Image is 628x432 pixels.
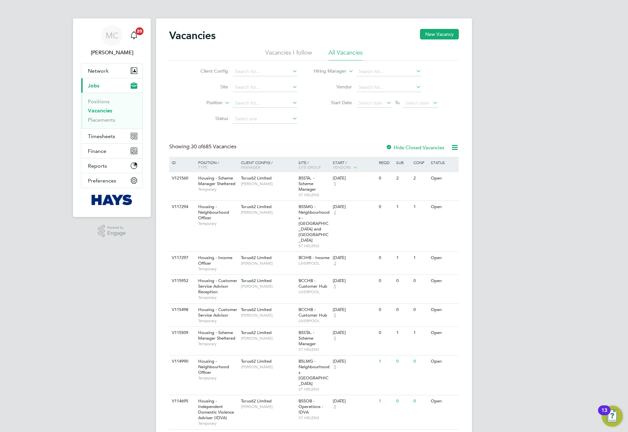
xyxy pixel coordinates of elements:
[81,25,143,57] a: MC[PERSON_NAME]
[333,261,337,266] span: 2
[299,387,330,392] span: ST HELENS
[198,341,238,347] span: Temporary
[241,181,295,186] span: [PERSON_NAME]
[333,307,376,313] div: [DATE]
[395,327,412,339] div: 1
[81,144,143,158] button: Finance
[429,252,458,264] div: Open
[299,164,321,170] span: Site Group
[107,230,126,236] span: Engage
[395,304,412,316] div: 0
[429,395,458,407] div: Open
[107,225,126,230] span: Powered by
[81,78,143,93] button: Jobs
[241,255,272,260] span: Torus62 Limited
[393,98,402,107] span: To
[170,355,193,368] div: V114990
[170,172,193,184] div: V121560
[190,84,228,90] label: Site
[377,275,394,287] div: 0
[308,68,346,75] label: Hiring Manager
[170,327,193,339] div: V115509
[241,358,272,364] span: Torus62 Limited
[314,84,352,90] label: Vendor
[395,201,412,213] div: 1
[198,330,235,341] span: Housing - Scheme Manager Sheltered
[198,204,229,221] span: Housing - Neighbourhood Officer
[377,355,394,368] div: 1
[359,100,382,106] span: Select date
[299,289,330,295] span: LIVERPOOL
[333,210,337,215] span: 2
[81,129,143,143] button: Timesheets
[198,278,237,295] span: Housing - Customer Service Advisor Reception
[377,252,394,264] div: 0
[429,275,458,287] div: Open
[356,83,421,92] input: Search for...
[429,327,458,339] div: Open
[395,157,412,168] div: Sub
[198,266,238,272] span: Temporary
[81,173,143,188] button: Preferences
[191,143,236,150] span: 685 Vacancies
[333,336,337,341] span: 5
[377,172,394,184] div: 0
[377,304,394,316] div: 0
[412,201,429,213] div: 1
[420,29,459,39] button: New Vacancy
[333,398,376,404] div: [DATE]
[377,327,394,339] div: 0
[299,398,323,415] span: BSSOB - Operations - IDVA
[265,49,312,60] li: Vacancies I follow
[193,157,239,173] div: Position /
[333,255,376,261] div: [DATE]
[412,395,429,407] div: 0
[412,327,429,339] div: 1
[299,192,330,198] span: ST HELENS
[314,100,352,106] label: Start Date
[169,29,216,42] h2: Vacancies
[233,83,298,92] input: Search for...
[241,284,295,289] span: [PERSON_NAME]
[241,204,272,209] span: Torus62 Limited
[405,100,429,106] span: Select date
[241,164,260,170] span: Manager
[377,395,394,407] div: 1
[136,27,144,35] span: 20
[198,295,238,300] span: Temporary
[106,31,118,40] span: MC
[377,201,394,213] div: 0
[81,93,143,129] div: Jobs
[81,158,143,173] button: Reports
[429,157,458,168] div: Status
[198,164,207,170] span: Type
[88,108,112,114] a: Vacancies
[241,278,272,283] span: Torus62 Limited
[299,278,327,289] span: BCCHB - Customer Hub
[241,404,295,409] span: [PERSON_NAME]
[190,115,228,121] label: Status
[198,255,232,266] span: Housing - Income Officer
[429,201,458,213] div: Open
[73,18,151,217] nav: Main navigation
[412,172,429,184] div: 2
[191,143,203,150] span: 30 of
[333,164,351,170] span: Vendors
[299,415,330,420] span: ST HELENS
[333,404,337,410] span: 5
[601,410,607,419] div: 13
[241,330,272,335] span: Torus62 Limited
[299,175,316,192] span: BSSTA. - Scheme Manager
[333,313,337,318] span: 5
[241,175,272,181] span: Torus62 Limited
[333,278,376,284] div: [DATE]
[88,117,115,123] a: Placements
[233,99,298,108] input: Search for...
[190,68,228,74] label: Client Config
[198,375,238,381] span: Temporary
[241,307,272,312] span: Torus62 Limited
[170,275,193,287] div: V115952
[170,157,193,168] div: ID
[299,318,330,324] span: LIVERPOOL
[170,304,193,316] div: V115498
